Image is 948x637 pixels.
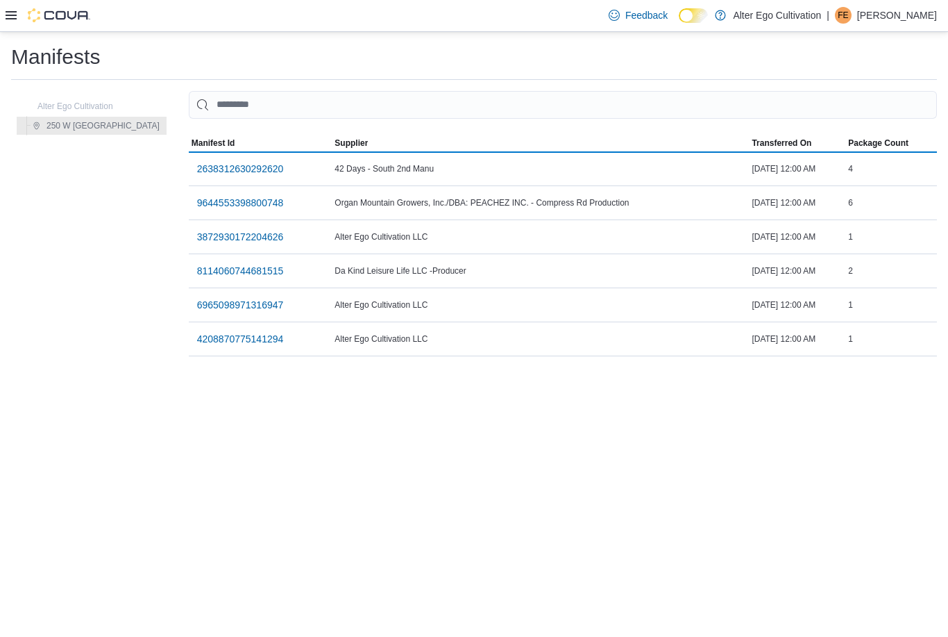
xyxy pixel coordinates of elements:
span: Feedback [625,8,668,22]
span: Dark Mode [679,23,679,24]
p: Alter Ego Cultivation [733,7,821,24]
span: 6 [848,197,853,208]
span: Supplier [335,138,368,149]
div: [DATE] 12:00 AM [749,297,845,313]
span: 250 W [GEOGRAPHIC_DATA] [46,120,160,131]
span: Package Count [848,138,908,149]
span: 2 [848,265,853,276]
h1: Manifests [11,43,100,71]
span: Organ Mountain Growers, Inc./DBA: PEACHEZ INC. - Compress Rd Production [335,197,629,208]
div: [DATE] 12:00 AM [749,263,845,279]
span: Da Kind Leisure Life LLC -Producer [335,265,466,276]
span: Manifest Id [192,138,235,149]
button: 3872930172204626 [192,223,289,251]
button: 4208870775141294 [192,325,289,353]
button: Alter Ego Cultivation [18,98,119,115]
a: Feedback [603,1,673,29]
div: [DATE] 12:00 AM [749,331,845,347]
button: 9644553398800748 [192,189,289,217]
span: 1 [848,231,853,242]
span: 42 Days - South 2nd Manu [335,163,434,174]
span: Alter Ego Cultivation LLC [335,333,428,345]
button: 8114060744681515 [192,257,289,285]
p: | [827,7,829,24]
span: 8114060744681515 [197,264,284,278]
span: Alter Ego Cultivation LLC [335,231,428,242]
button: 250 W [GEOGRAPHIC_DATA] [27,117,165,134]
span: 3872930172204626 [197,230,284,244]
span: Alter Ego Cultivation LLC [335,299,428,311]
p: [PERSON_NAME] [857,7,937,24]
span: 2638312630292620 [197,162,284,176]
span: 6965098971316947 [197,298,284,312]
div: [DATE] 12:00 AM [749,160,845,177]
img: Cova [28,8,90,22]
button: 6965098971316947 [192,291,289,319]
span: FE [838,7,848,24]
div: [DATE] 12:00 AM [749,195,845,211]
span: Alter Ego Cultivation [37,101,113,112]
span: Transferred On [752,138,811,149]
span: 4 [848,163,853,174]
div: [DATE] 12:00 AM [749,229,845,245]
div: Francisco Escobar [835,7,852,24]
input: This is a search bar. As you type, the results lower in the page will automatically filter. [189,91,937,119]
input: Dark Mode [679,8,708,23]
button: 2638312630292620 [192,155,289,183]
span: 1 [848,299,853,311]
span: 9644553398800748 [197,196,284,210]
span: 1 [848,333,853,345]
span: 4208870775141294 [197,332,284,346]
